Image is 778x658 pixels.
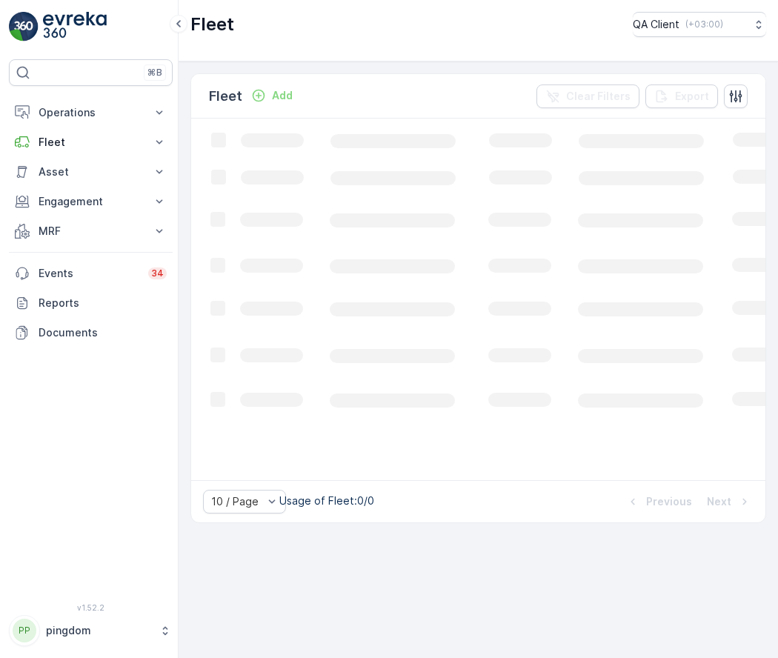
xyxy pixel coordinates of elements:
[705,493,754,511] button: Next
[39,135,143,150] p: Fleet
[633,17,679,32] p: QA Client
[9,288,173,318] a: Reports
[147,67,162,79] p: ⌘B
[39,325,167,340] p: Documents
[39,266,139,281] p: Events
[675,89,709,104] p: Export
[9,157,173,187] button: Asset
[685,19,723,30] p: ( +03:00 )
[151,267,164,279] p: 34
[9,98,173,127] button: Operations
[39,164,143,179] p: Asset
[9,615,173,646] button: PPpingdom
[9,259,173,288] a: Events34
[9,216,173,246] button: MRF
[645,84,718,108] button: Export
[633,12,766,37] button: QA Client(+03:00)
[536,84,639,108] button: Clear Filters
[39,296,167,310] p: Reports
[13,619,36,642] div: PP
[209,86,242,107] p: Fleet
[46,623,152,638] p: pingdom
[39,194,143,209] p: Engagement
[43,12,107,41] img: logo_light-DOdMpM7g.png
[9,603,173,612] span: v 1.52.2
[9,318,173,348] a: Documents
[707,494,731,509] p: Next
[190,13,234,36] p: Fleet
[624,493,694,511] button: Previous
[9,187,173,216] button: Engagement
[39,105,143,120] p: Operations
[566,89,631,104] p: Clear Filters
[279,493,374,508] p: Usage of Fleet : 0/0
[245,87,299,104] button: Add
[9,127,173,157] button: Fleet
[646,494,692,509] p: Previous
[272,88,293,103] p: Add
[39,224,143,239] p: MRF
[9,12,39,41] img: logo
